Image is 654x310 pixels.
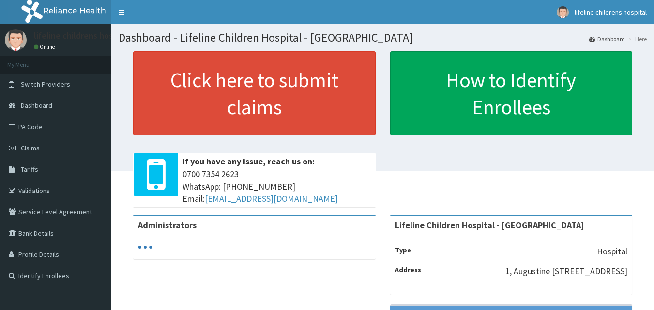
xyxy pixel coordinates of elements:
[575,8,647,16] span: lifeline childrens hospital
[626,35,647,43] li: Here
[589,35,625,43] a: Dashboard
[395,266,421,274] b: Address
[21,101,52,110] span: Dashboard
[183,156,315,167] b: If you have any issue, reach us on:
[21,80,70,89] span: Switch Providers
[21,144,40,152] span: Claims
[183,168,371,205] span: 0700 7354 2623 WhatsApp: [PHONE_NUMBER] Email:
[34,44,57,50] a: Online
[205,193,338,204] a: [EMAIL_ADDRESS][DOMAIN_NAME]
[597,245,627,258] p: Hospital
[34,31,130,40] p: lifeline childrens hospital
[395,220,584,231] strong: Lifeline Children Hospital - [GEOGRAPHIC_DATA]
[557,6,569,18] img: User Image
[138,220,197,231] b: Administrators
[395,246,411,254] b: Type
[138,240,152,254] svg: audio-loading
[390,51,633,135] a: How to Identify Enrollees
[5,29,27,51] img: User Image
[505,265,627,278] p: 1, Augustine [STREET_ADDRESS]
[119,31,647,44] h1: Dashboard - Lifeline Children Hospital - [GEOGRAPHIC_DATA]
[21,165,38,174] span: Tariffs
[133,51,376,135] a: Click here to submit claims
